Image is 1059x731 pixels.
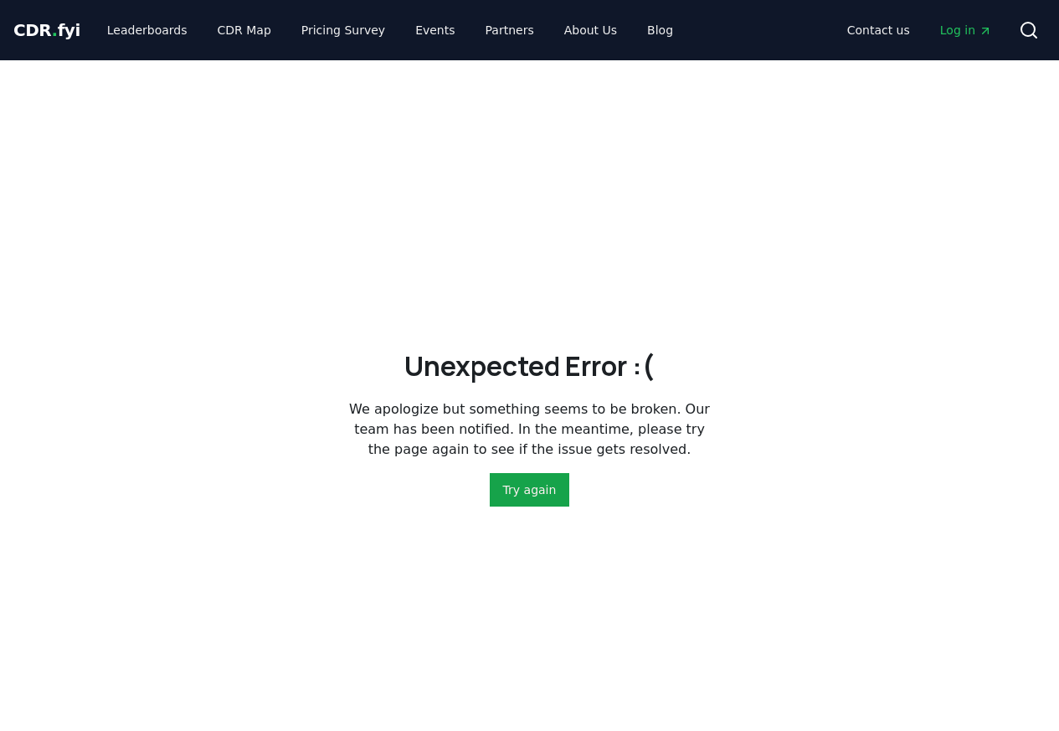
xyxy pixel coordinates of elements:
span: CDR fyi [13,20,80,40]
a: Leaderboards [94,15,201,45]
a: Log in [927,15,1005,45]
a: About Us [551,15,630,45]
a: Pricing Survey [288,15,398,45]
button: Try again [490,473,570,507]
a: Partners [472,15,547,45]
p: We apologize but something seems to be broken. Our team has been notified. In the meantime, pleas... [342,399,717,460]
a: Events [402,15,468,45]
nav: Main [834,15,1005,45]
a: Blog [634,15,686,45]
a: Contact us [834,15,923,45]
a: CDR.fyi [13,18,80,42]
h2: Unexpected Error :( [404,346,655,386]
nav: Main [94,15,686,45]
span: . [52,20,58,40]
a: CDR Map [204,15,285,45]
span: Log in [940,22,992,39]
